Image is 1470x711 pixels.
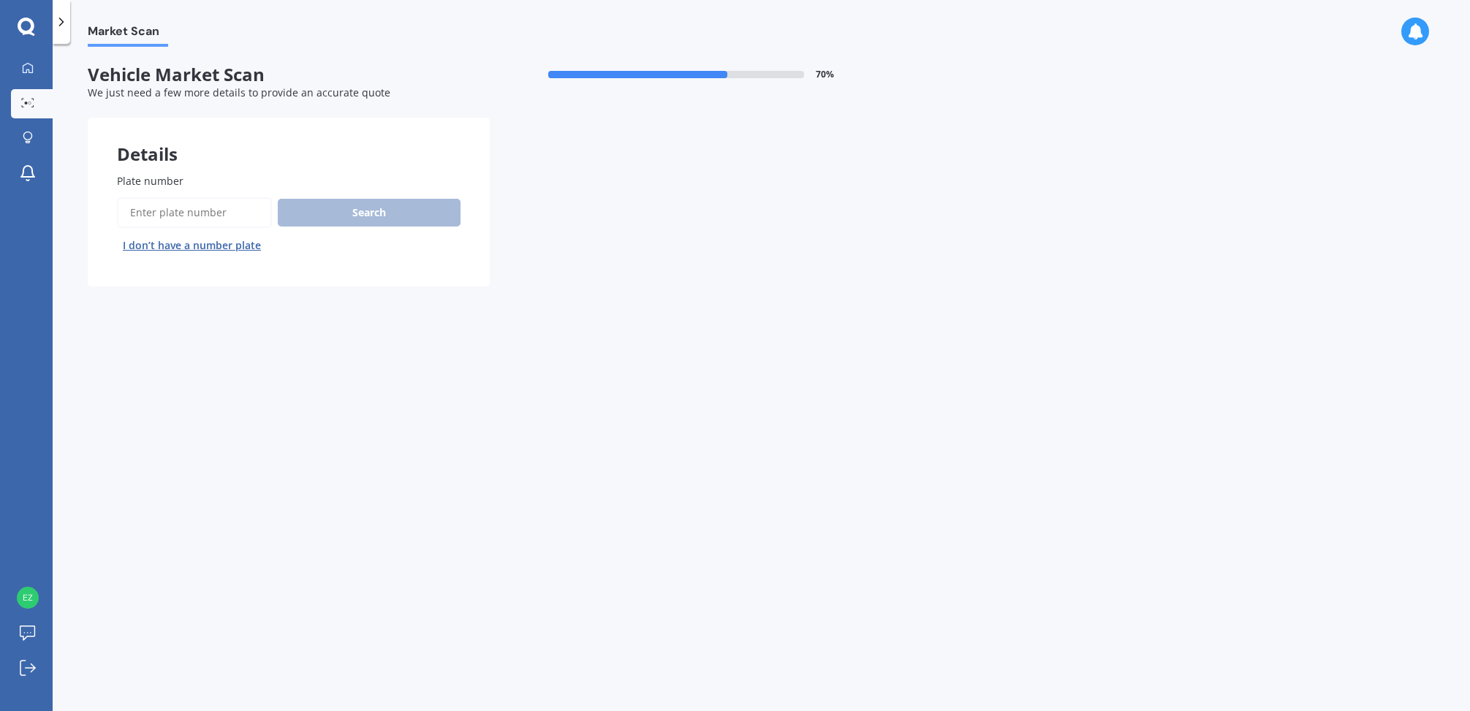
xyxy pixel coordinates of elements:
button: I don’t have a number plate [117,234,267,257]
span: Market Scan [88,24,168,44]
span: Plate number [117,174,183,188]
span: 70 % [816,69,834,80]
input: Enter plate number [117,197,272,228]
span: Vehicle Market Scan [88,64,490,85]
span: We just need a few more details to provide an accurate quote [88,85,390,99]
img: e7c9b747a6af267fb136a699a7bc5841 [17,587,39,609]
div: Details [88,118,490,161]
